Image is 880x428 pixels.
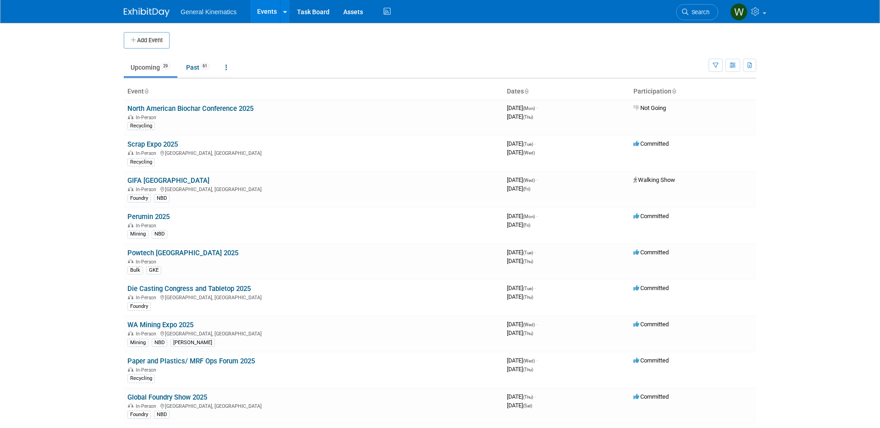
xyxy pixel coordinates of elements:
[633,357,669,364] span: Committed
[534,140,536,147] span: -
[507,357,538,364] span: [DATE]
[507,104,538,111] span: [DATE]
[127,357,255,365] a: Paper and Plastics/ MRF Ops Forum 2025
[633,249,669,256] span: Committed
[523,150,535,155] span: (Wed)
[507,402,532,409] span: [DATE]
[136,295,159,301] span: In-Person
[507,113,533,120] span: [DATE]
[503,84,630,99] th: Dates
[127,321,193,329] a: WA Mining Expo 2025
[523,395,533,400] span: (Thu)
[730,3,748,21] img: Whitney Swanson
[523,178,535,183] span: (Wed)
[128,295,133,299] img: In-Person Event
[128,403,133,408] img: In-Person Event
[633,393,669,400] span: Committed
[154,194,170,203] div: NBD
[128,150,133,155] img: In-Person Event
[507,149,535,156] span: [DATE]
[124,32,170,49] button: Add Event
[523,295,533,300] span: (Thu)
[536,104,538,111] span: -
[136,403,159,409] span: In-Person
[136,187,159,192] span: In-Person
[127,213,170,221] a: Perumin 2025
[124,59,177,76] a: Upcoming29
[170,339,215,347] div: [PERSON_NAME]
[144,88,148,95] a: Sort by Event Name
[127,122,155,130] div: Recycling
[523,367,533,372] span: (Thu)
[534,393,536,400] span: -
[507,258,533,264] span: [DATE]
[136,259,159,265] span: In-Person
[127,149,500,156] div: [GEOGRAPHIC_DATA], [GEOGRAPHIC_DATA]
[127,293,500,301] div: [GEOGRAPHIC_DATA], [GEOGRAPHIC_DATA]
[507,185,530,192] span: [DATE]
[127,411,151,419] div: Foundry
[127,104,253,113] a: North American Biochar Conference 2025
[127,285,251,293] a: Die Casting Congress and Tabletop 2025
[523,286,533,291] span: (Tue)
[523,403,532,408] span: (Sat)
[127,302,151,311] div: Foundry
[523,142,533,147] span: (Tue)
[127,230,148,238] div: Mining
[154,411,170,419] div: NBD
[127,176,209,185] a: GIFA [GEOGRAPHIC_DATA]
[524,88,528,95] a: Sort by Start Date
[523,223,530,228] span: (Fri)
[127,266,143,274] div: Bulk
[688,9,709,16] span: Search
[536,321,538,328] span: -
[633,285,669,291] span: Committed
[536,357,538,364] span: -
[534,249,536,256] span: -
[127,185,500,192] div: [GEOGRAPHIC_DATA], [GEOGRAPHIC_DATA]
[127,402,500,409] div: [GEOGRAPHIC_DATA], [GEOGRAPHIC_DATA]
[507,329,533,336] span: [DATE]
[127,374,155,383] div: Recycling
[534,285,536,291] span: -
[523,322,535,327] span: (Wed)
[536,176,538,183] span: -
[146,266,161,274] div: GKE
[676,4,718,20] a: Search
[160,63,170,70] span: 29
[128,223,133,227] img: In-Person Event
[127,194,151,203] div: Foundry
[671,88,676,95] a: Sort by Participation Type
[136,331,159,337] span: In-Person
[507,293,533,300] span: [DATE]
[633,213,669,219] span: Committed
[523,250,533,255] span: (Tue)
[507,213,538,219] span: [DATE]
[127,329,500,337] div: [GEOGRAPHIC_DATA], [GEOGRAPHIC_DATA]
[507,249,536,256] span: [DATE]
[128,367,133,372] img: In-Person Event
[128,115,133,119] img: In-Person Event
[633,140,669,147] span: Committed
[507,393,536,400] span: [DATE]
[179,59,217,76] a: Past61
[523,259,533,264] span: (Thu)
[633,104,666,111] span: Not Going
[127,249,238,257] a: Powtech [GEOGRAPHIC_DATA] 2025
[536,213,538,219] span: -
[523,358,535,363] span: (Wed)
[152,230,167,238] div: NBD
[507,176,538,183] span: [DATE]
[523,106,535,111] span: (Mon)
[633,321,669,328] span: Committed
[523,331,533,336] span: (Thu)
[523,187,530,192] span: (Fri)
[136,367,159,373] span: In-Person
[507,366,533,373] span: [DATE]
[127,393,207,401] a: Global Foundry Show 2025
[128,331,133,335] img: In-Person Event
[200,63,210,70] span: 61
[128,259,133,263] img: In-Person Event
[136,150,159,156] span: In-Person
[127,140,178,148] a: Scrap Expo 2025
